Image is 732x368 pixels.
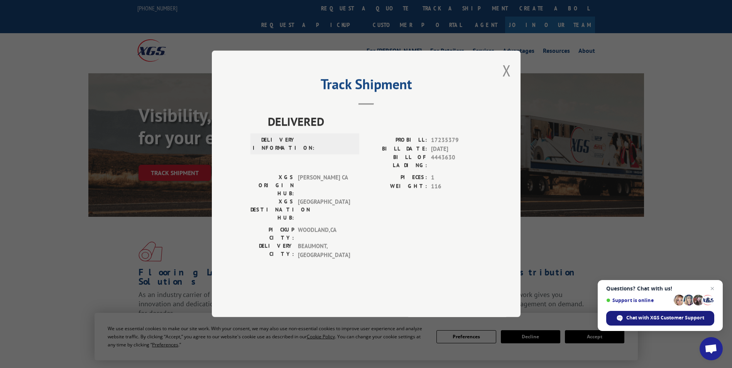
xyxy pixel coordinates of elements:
label: PIECES: [366,174,427,182]
label: BILL DATE: [366,145,427,154]
span: Close chat [708,284,717,293]
span: Questions? Chat with us! [606,285,714,292]
label: DELIVERY CITY: [250,242,294,260]
div: Open chat [700,337,723,360]
span: BEAUMONT , [GEOGRAPHIC_DATA] [298,242,350,260]
span: Support is online [606,297,671,303]
button: Close modal [502,60,511,81]
span: WOODLAND , CA [298,226,350,242]
label: WEIGHT: [366,182,427,191]
span: 4443630 [431,154,482,170]
span: Chat with XGS Customer Support [626,314,704,321]
span: 116 [431,182,482,191]
span: [PERSON_NAME] CA [298,174,350,198]
span: DELIVERED [268,113,482,130]
span: 1 [431,174,482,182]
span: [DATE] [431,145,482,154]
span: 17235379 [431,136,482,145]
label: PICKUP CITY: [250,226,294,242]
h2: Track Shipment [250,79,482,93]
label: XGS DESTINATION HUB: [250,198,294,222]
div: Chat with XGS Customer Support [606,311,714,326]
label: PROBILL: [366,136,427,145]
span: [GEOGRAPHIC_DATA] [298,198,350,222]
label: BILL OF LADING: [366,154,427,170]
label: XGS ORIGIN HUB: [250,174,294,198]
label: DELIVERY INFORMATION: [253,136,296,152]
